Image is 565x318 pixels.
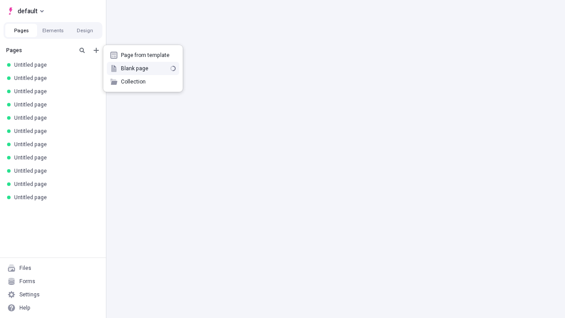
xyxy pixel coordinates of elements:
div: Untitled page [14,167,95,174]
div: Help [19,304,30,311]
span: Blank page [121,65,167,72]
span: Collection [121,78,176,85]
div: Untitled page [14,75,95,82]
div: Untitled page [14,194,95,201]
div: Untitled page [14,88,95,95]
button: Design [69,24,101,37]
div: Untitled page [14,128,95,135]
div: Forms [19,278,35,285]
span: Page from template [121,52,176,59]
div: Untitled page [14,154,95,161]
div: Untitled page [14,141,95,148]
button: Elements [37,24,69,37]
div: Untitled page [14,114,95,121]
span: default [18,6,38,16]
button: Select site [4,4,47,18]
div: Untitled page [14,61,95,68]
div: Add new [103,45,183,92]
div: Files [19,265,31,272]
div: Untitled page [14,101,95,108]
div: Pages [6,47,73,54]
button: Add new [91,45,102,56]
div: Untitled page [14,181,95,188]
div: Settings [19,291,40,298]
button: Pages [5,24,37,37]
